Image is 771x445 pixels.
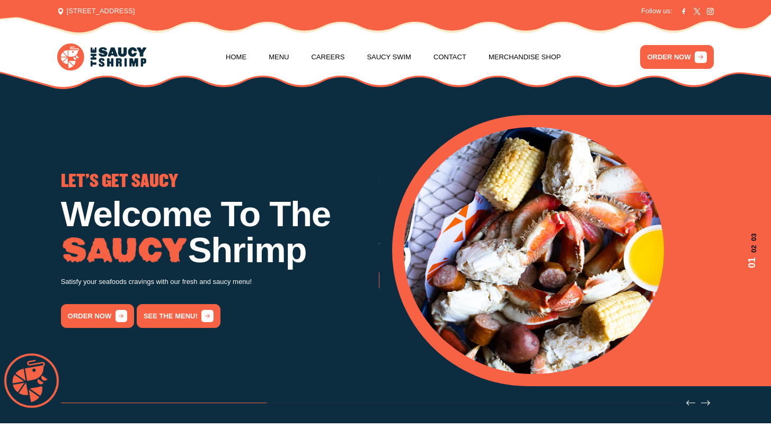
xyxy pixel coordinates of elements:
div: 2 / 3 [379,174,697,292]
span: Follow us: [641,6,672,16]
img: Banner Image [404,127,663,374]
p: Try our famous Whole Nine Yards sauce! The recipe is our secret! [379,240,697,252]
span: GO THE WHOLE NINE YARDS [379,174,565,190]
div: 1 / 3 [61,174,379,328]
a: Menu [269,37,289,77]
div: 1 / 3 [404,127,758,374]
a: Home [226,37,246,77]
button: Previous slide [686,398,695,407]
img: Image [61,237,188,264]
span: LET'S GET SAUCY [61,174,178,190]
a: order now [379,268,453,292]
h1: Low Country Boil [379,196,697,232]
a: Saucy Swim [367,37,411,77]
a: Contact [433,37,466,77]
a: Merchandise Shop [489,37,561,77]
a: order now [61,304,135,328]
a: ORDER NOW [640,45,714,69]
span: [STREET_ADDRESS] [57,6,135,16]
h1: Welcome To The Shrimp [61,196,379,268]
img: logo [57,43,146,70]
span: 03 [745,234,759,241]
span: 02 [745,245,759,253]
span: 01 [745,257,759,268]
a: Careers [311,37,344,77]
a: See the menu! [137,304,220,328]
p: Satisfy your seafoods cravings with our fresh and saucy menu! [61,276,379,288]
button: Next slide [701,398,710,407]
